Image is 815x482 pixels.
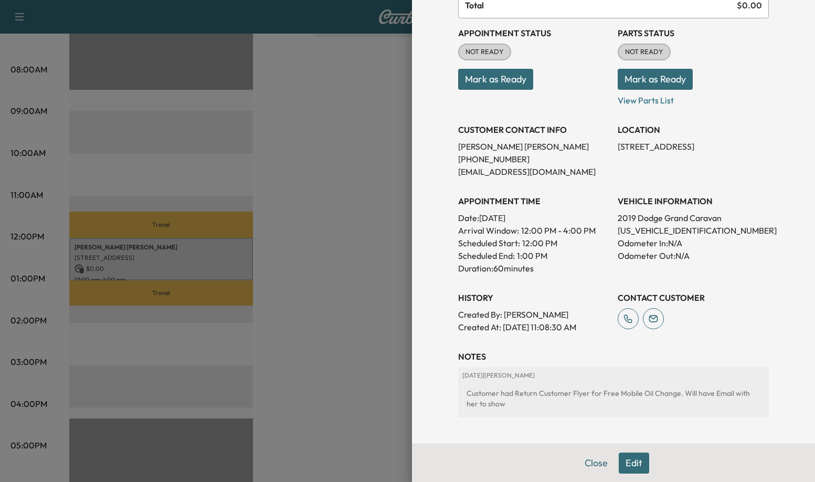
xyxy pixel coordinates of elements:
h3: CUSTOMER CONTACT INFO [458,123,609,136]
p: Arrival Window: [458,224,609,237]
p: View Parts List [618,90,769,107]
span: 12:00 PM - 4:00 PM [521,224,596,237]
p: 1:00 PM [517,249,547,262]
div: Customer had Return Customer Flyer for Free Mobile Oil Change. Will have Email with her to show [462,384,765,413]
p: Scheduled End: [458,249,515,262]
p: 12:00 PM [522,237,557,249]
button: Close [578,453,615,474]
p: Created By : [PERSON_NAME] [458,308,609,321]
h3: Parts Status [618,27,769,39]
p: Duration: 60 minutes [458,262,609,275]
button: Edit [619,453,649,474]
p: Created At : [DATE] 11:08:30 AM [458,321,609,333]
p: [PHONE_NUMBER] [458,153,609,165]
button: Mark as Ready [458,69,533,90]
button: Mark as Ready [618,69,693,90]
p: [DATE] | [PERSON_NAME] [462,371,765,380]
h3: APPOINTMENT TIME [458,195,609,207]
h3: Repair Order number [458,443,769,453]
h3: History [458,291,609,304]
p: Scheduled Start: [458,237,520,249]
p: [EMAIL_ADDRESS][DOMAIN_NAME] [458,165,609,178]
p: Odometer In: N/A [618,237,769,249]
span: NOT READY [459,47,510,57]
h3: CONTACT CUSTOMER [618,291,769,304]
h3: NOTES [458,350,769,363]
p: 2019 Dodge Grand Caravan [618,212,769,224]
p: [PERSON_NAME] [PERSON_NAME] [458,140,609,153]
h3: Appointment Status [458,27,609,39]
p: Date: [DATE] [458,212,609,224]
p: Odometer Out: N/A [618,249,769,262]
p: [US_VEHICLE_IDENTIFICATION_NUMBER] [618,224,769,237]
h3: VEHICLE INFORMATION [618,195,769,207]
span: NOT READY [619,47,670,57]
p: [STREET_ADDRESS] [618,140,769,153]
h3: LOCATION [618,123,769,136]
